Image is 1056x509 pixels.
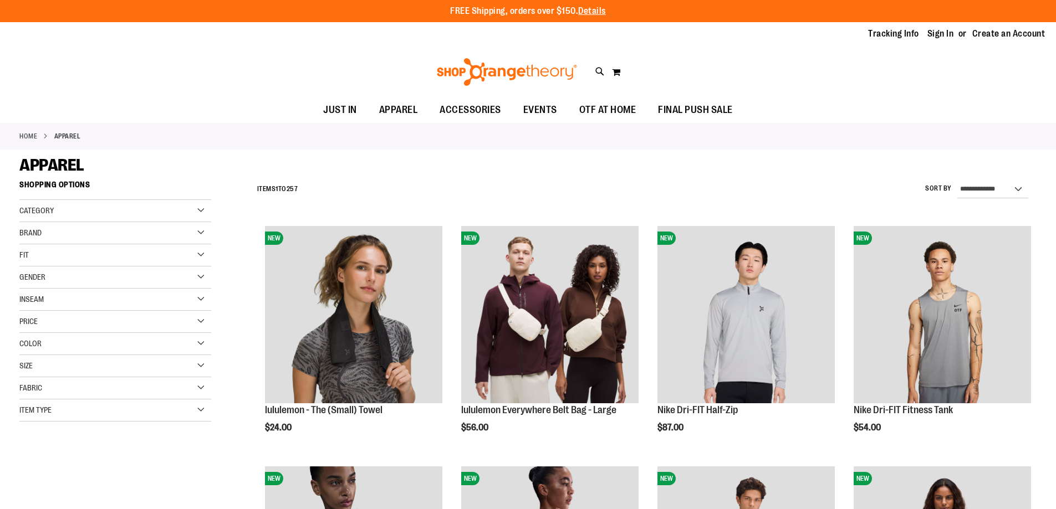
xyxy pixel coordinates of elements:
[19,339,42,348] span: Color
[19,295,44,304] span: Inseam
[19,250,29,259] span: Fit
[972,28,1045,40] a: Create an Account
[435,58,579,86] img: Shop Orangetheory
[287,185,298,193] span: 257
[265,404,382,415] a: lululemon - The (Small) Towel
[428,97,512,123] a: ACCESSORIES
[657,232,676,245] span: NEW
[19,131,37,141] a: Home
[257,181,298,198] h2: Items to
[265,226,442,403] img: lululemon - The (Small) Towel
[19,228,42,237] span: Brand
[19,317,38,326] span: Price
[854,423,882,433] span: $54.00
[19,383,42,392] span: Fabric
[265,232,283,245] span: NEW
[461,472,479,485] span: NEW
[312,97,368,123] a: JUST IN
[276,185,278,193] span: 1
[652,220,840,461] div: product
[925,184,952,193] label: Sort By
[19,175,211,200] strong: Shopping Options
[848,220,1037,461] div: product
[450,5,606,18] p: FREE Shipping, orders over $150.
[265,226,442,405] a: lululemon - The (Small) TowelNEW
[265,472,283,485] span: NEW
[579,97,636,122] span: OTF AT HOME
[456,220,644,461] div: product
[19,206,54,215] span: Category
[19,361,33,370] span: Size
[854,226,1031,405] a: Nike Dri-FIT Fitness TankNEW
[461,404,616,415] a: lululemon Everywhere Belt Bag - Large
[265,423,293,433] span: $24.00
[523,97,557,122] span: EVENTS
[854,232,872,245] span: NEW
[461,226,639,405] a: lululemon Everywhere Belt Bag - LargeNEW
[259,220,448,461] div: product
[658,97,733,122] span: FINAL PUSH SALE
[461,232,479,245] span: NEW
[461,423,490,433] span: $56.00
[440,97,501,122] span: ACCESSORIES
[19,156,84,174] span: APPAREL
[512,97,568,123] a: EVENTS
[323,97,357,122] span: JUST IN
[54,131,81,141] strong: APPAREL
[927,28,954,40] a: Sign In
[868,28,919,40] a: Tracking Info
[854,472,872,485] span: NEW
[657,226,835,405] a: Nike Dri-FIT Half-ZipNEW
[657,404,738,415] a: Nike Dri-FIT Half-Zip
[657,472,676,485] span: NEW
[568,97,647,123] a: OTF AT HOME
[578,6,606,16] a: Details
[657,423,685,433] span: $87.00
[19,273,45,281] span: Gender
[461,226,639,403] img: lululemon Everywhere Belt Bag - Large
[854,404,953,415] a: Nike Dri-FIT Fitness Tank
[379,97,418,122] span: APPAREL
[657,226,835,403] img: Nike Dri-FIT Half-Zip
[854,226,1031,403] img: Nike Dri-FIT Fitness Tank
[368,97,429,122] a: APPAREL
[19,405,52,414] span: Item Type
[647,97,744,123] a: FINAL PUSH SALE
